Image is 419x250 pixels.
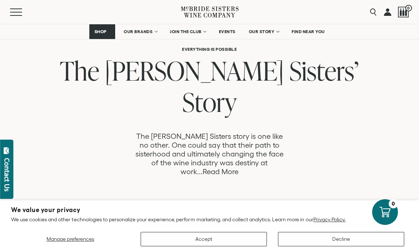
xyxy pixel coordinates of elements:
span: Story [182,84,237,120]
div: 0 [389,199,398,208]
span: Sisters’ [289,53,359,88]
button: Manage preferences [11,232,130,246]
a: FIND NEAR YOU [287,24,330,39]
a: JOIN THE CLUB [165,24,210,39]
span: JOIN THE CLUB [170,29,202,34]
span: [PERSON_NAME] [105,53,284,88]
span: SHOP [94,29,107,34]
a: OUR BRANDS [119,24,161,39]
a: OUR STORY [244,24,284,39]
span: OUR STORY [249,29,275,34]
span: FIND NEAR YOU [292,29,325,34]
div: Contact Us [3,158,11,191]
a: SHOP [89,24,115,39]
span: 0 [405,5,412,11]
a: EVENTS [214,24,240,39]
h2: We value your privacy [11,207,408,213]
h6: Everything is Possible [40,47,379,52]
a: Privacy Policy. [313,216,346,222]
a: Read More [203,168,238,176]
button: Mobile Menu Trigger [10,8,37,16]
button: Decline [278,232,404,246]
span: EVENTS [219,29,236,34]
p: The [PERSON_NAME] Sisters story is one like no other. One could say that their path to sisterhood... [133,132,286,176]
span: OUR BRANDS [124,29,152,34]
button: Accept [141,232,267,246]
span: Manage preferences [47,236,94,242]
span: The [60,53,99,88]
p: We use cookies and other technologies to personalize your experience, perform marketing, and coll... [11,216,408,223]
